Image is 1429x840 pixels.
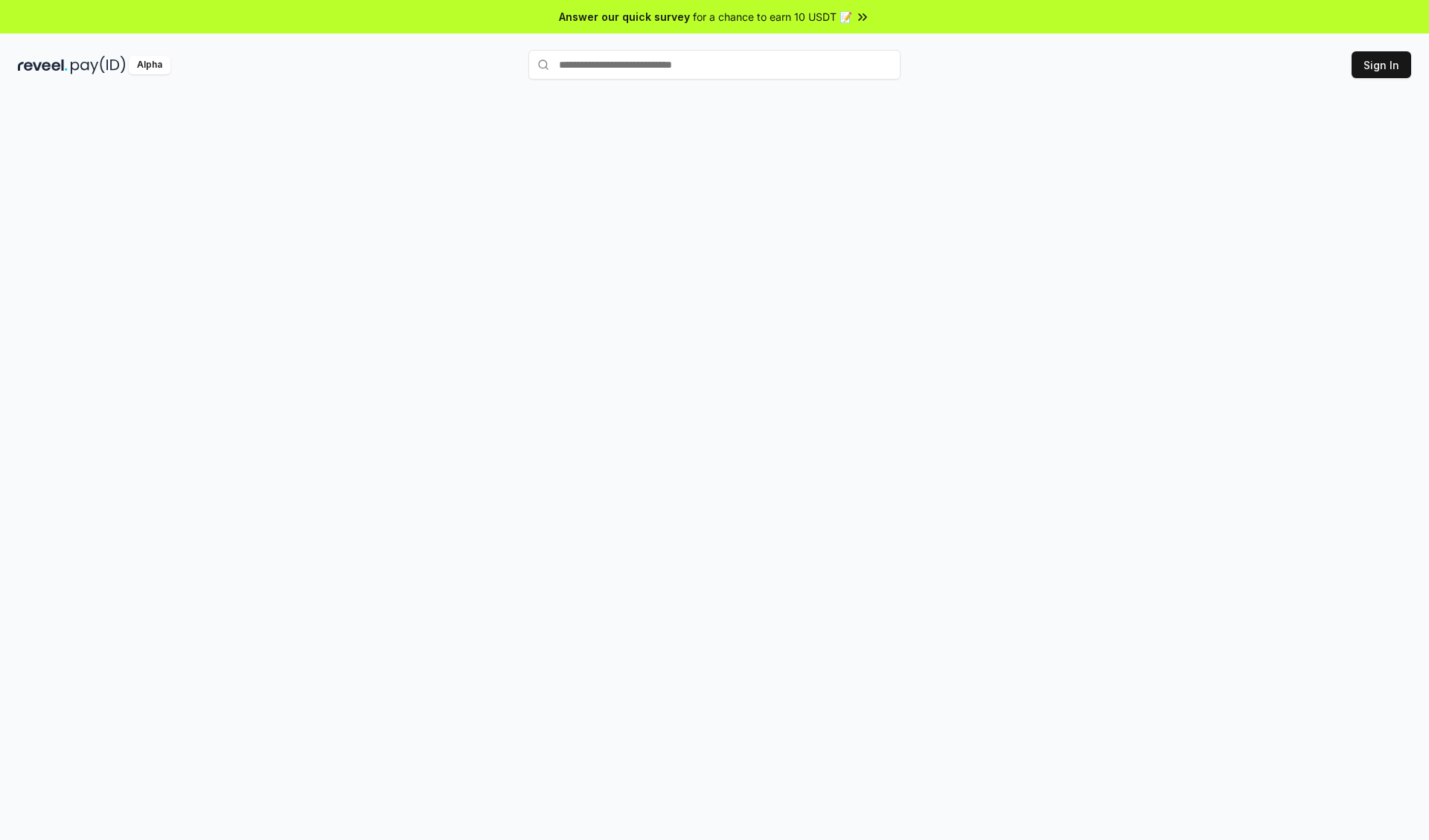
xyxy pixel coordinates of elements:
span: for a chance to earn 10 USDT 📝 [693,9,852,25]
span: Answer our quick survey [559,9,690,25]
img: pay_id [71,56,126,74]
button: Sign In [1352,51,1411,78]
div: Alpha [129,56,170,74]
img: reveel_dark [18,56,68,74]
